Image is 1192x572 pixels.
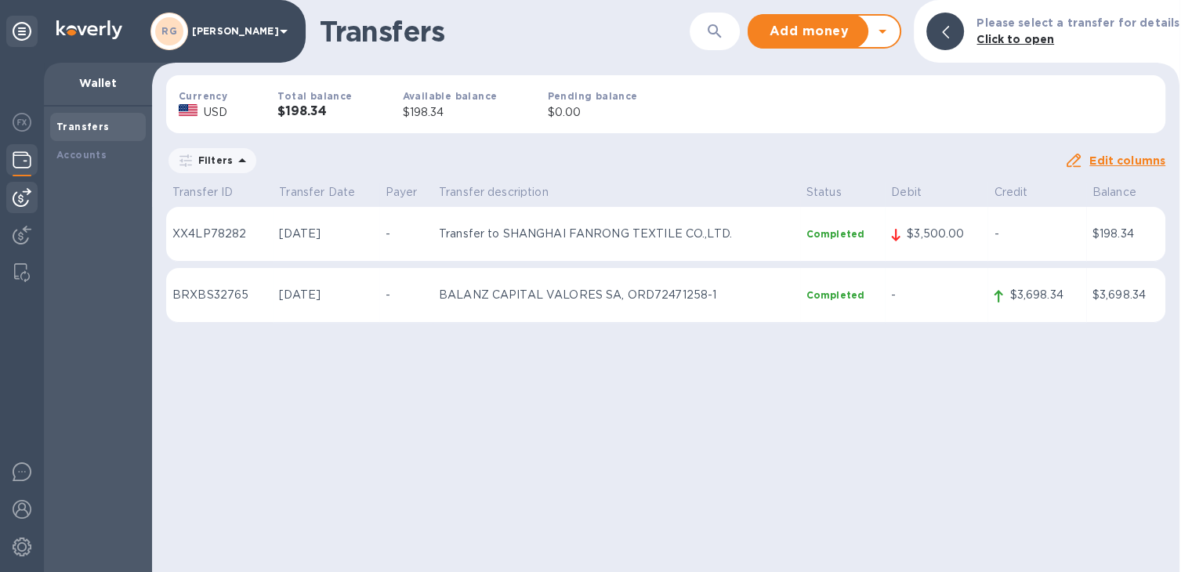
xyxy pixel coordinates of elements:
[192,26,270,37] p: [PERSON_NAME]
[891,184,981,201] p: Debit
[1092,287,1159,303] p: $3,698.34
[386,226,426,242] p: -
[806,184,879,201] p: Status
[403,104,498,121] p: $198.34
[891,287,981,303] p: -
[56,149,107,161] b: Accounts
[161,25,177,37] b: RG
[56,75,139,91] p: Wallet
[439,287,794,303] p: BALANZ CAPITAL VALORES SA, ORD72471258-1
[172,184,266,201] p: Transfer ID
[749,16,868,47] button: Add money
[279,226,373,242] p: [DATE]
[279,287,373,303] p: [DATE]
[994,226,1079,242] p: -
[192,154,233,167] p: Filters
[279,184,373,201] p: Transfer Date
[56,20,122,39] img: Logo
[386,184,426,201] p: Payer
[277,104,352,119] h3: $198.34
[320,15,656,48] h1: Transfers
[806,227,879,241] p: Completed
[172,226,266,242] p: XX4LP78282
[1092,184,1159,201] p: Balance
[1092,226,1159,242] p: $198.34
[386,287,426,303] p: -
[547,90,637,102] b: Pending balance
[1089,154,1165,167] u: Edit columns
[762,22,856,41] span: Add money
[172,287,266,303] p: BRXBS32765
[13,113,31,132] img: Foreign exchange
[56,121,110,132] b: Transfers
[439,226,794,242] p: Transfer to SHANGHAI FANRONG TEXTILE CO.,LTD.
[907,226,981,242] p: $3,500.00
[179,90,227,102] b: Currency
[994,184,1079,201] p: Credit
[976,16,1179,29] b: Please select a transfer for details
[13,150,31,169] img: Wallets
[6,16,38,47] div: Unpin categories
[806,288,879,302] p: Completed
[1009,287,1079,303] p: $3,698.34
[204,104,227,121] p: USD
[277,90,352,102] b: Total balance
[976,33,1054,45] b: Click to open
[403,90,498,102] b: Available balance
[547,104,637,121] p: $0.00
[439,184,794,201] p: Transfer description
